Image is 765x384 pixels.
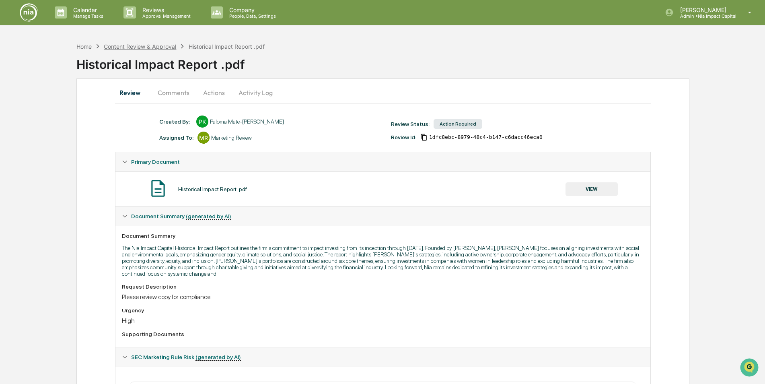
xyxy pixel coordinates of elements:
button: Start new chat [137,64,146,74]
div: Request Description [122,283,644,290]
span: Data Lookup [16,117,51,125]
div: MR [197,132,210,144]
span: Document Summary [131,213,231,219]
img: logo [19,3,39,22]
div: 🔎 [8,118,14,124]
div: Marketing Review [211,134,252,141]
input: Clear [21,37,133,45]
div: Primary Document [115,152,650,171]
div: Action Required [434,119,482,129]
p: People, Data, Settings [223,13,280,19]
span: 1dfc8ebc-8979-48c4-b147-c6dacc46eca0 [429,134,543,140]
span: Copy Id [420,134,428,141]
button: VIEW [566,182,618,196]
div: Review Id: [391,134,416,140]
a: Powered byPylon [57,136,97,142]
p: Admin • Nia Impact Capital [674,13,736,19]
div: Paloma Mate-[PERSON_NAME] [210,118,284,125]
p: Manage Tasks [67,13,107,19]
a: 🔎Data Lookup [5,114,54,128]
p: Calendar [67,6,107,13]
div: Historical Impact Report .pdf [189,43,265,50]
div: Primary Document [115,171,650,206]
div: 🗄️ [58,102,65,109]
span: Pylon [80,136,97,142]
div: Supporting Documents [122,331,644,337]
div: Urgency [122,307,644,314]
u: (generated by AI) [195,354,241,361]
div: Review Status: [391,121,430,127]
button: Actions [196,83,232,102]
a: 🗄️Attestations [55,98,103,113]
button: Activity Log [232,83,279,102]
div: 🖐️ [8,102,14,109]
button: Comments [151,83,196,102]
img: 1746055101610-c473b297-6a78-478c-a979-82029cc54cd1 [8,62,23,76]
div: Assigned To: [159,134,193,141]
u: (generated by AI) [186,213,231,220]
p: The Nia Impact Capital Historical Impact Report outlines the firm's commitment to impact investin... [122,245,644,277]
iframe: Open customer support [739,357,761,379]
div: High [122,317,644,324]
p: [PERSON_NAME] [674,6,736,13]
div: Document Summary (generated by AI) [115,206,650,226]
div: Content Review & Approval [104,43,176,50]
div: SEC Marketing Rule Risk (generated by AI) [115,347,650,367]
span: SEC Marketing Rule Risk [131,354,241,360]
div: Historical Impact Report .pdf [76,51,765,72]
div: PK [196,116,208,128]
div: Home [76,43,92,50]
span: Preclearance [16,101,52,109]
div: Document Summary [122,233,644,239]
span: Attestations [66,101,100,109]
span: Primary Document [131,159,180,165]
div: Please review copy for compliance [122,293,644,301]
div: Start new chat [27,62,132,70]
div: Historical Impact Report .pdf [178,186,247,192]
div: Created By: ‎ ‎ [159,118,192,125]
p: Approval Management [136,13,195,19]
button: Review [115,83,151,102]
a: 🖐️Preclearance [5,98,55,113]
p: Company [223,6,280,13]
div: secondary tabs example [115,83,650,102]
p: How can we help? [8,17,146,30]
div: We're available if you need us! [27,70,102,76]
div: Document Summary (generated by AI) [115,226,650,347]
p: Reviews [136,6,195,13]
img: Document Icon [148,178,168,198]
